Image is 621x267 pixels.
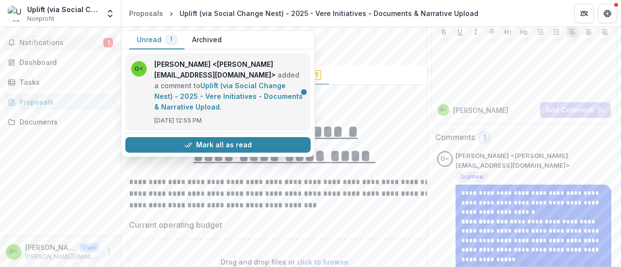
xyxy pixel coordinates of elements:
div: Uplift (via Social Change Nest) - 2025 - Vere Initiatives - Documents & Narrative Upload [180,8,478,18]
p: User [80,243,99,252]
button: Italicize [470,26,482,38]
nav: breadcrumb [125,6,482,20]
span: Notifications [19,39,103,47]
button: More [103,246,115,258]
p: added a comment to . [154,59,305,112]
button: Underline [454,26,466,38]
a: Proposals [125,6,167,20]
a: Dashboard [4,54,117,70]
div: Graham Banton <graham@upliftuk.org> [440,108,447,112]
div: Proposals [19,97,109,107]
button: Open entity switcher [103,4,117,23]
div: Tasks [19,77,109,87]
span: Nonprofit [27,15,54,23]
button: Heading 2 [518,26,530,38]
span: Grantee [460,173,483,180]
button: Align Center [583,26,594,38]
img: Uplift (via Social Change Nest) [8,6,23,21]
button: Align Right [599,26,610,38]
div: Dashboard [19,57,109,67]
button: Unread [129,31,184,49]
span: click to browse [297,258,348,266]
button: Archived [184,31,229,49]
button: Ordered List [551,26,562,38]
button: Mark all as read [125,137,310,153]
a: Proposals [4,94,117,110]
a: Tasks [4,74,117,90]
span: 1 [103,38,113,47]
button: Get Help [598,4,617,23]
p: [PERSON_NAME][EMAIL_ADDRESS][DOMAIN_NAME] [25,252,99,261]
button: Align Left [567,26,578,38]
button: Notifications1 [4,35,117,50]
div: Graham Banton <graham@upliftuk.org> [9,249,18,255]
p: [PERSON_NAME] [453,105,508,115]
button: Heading 1 [502,26,514,38]
div: Documents [19,117,109,127]
p: Drag and drop files or [221,257,348,267]
a: Documents [4,114,117,130]
span: 1 [170,36,172,43]
button: Add Comment [540,102,611,118]
div: Graham Banton <graham@upliftuk.org> [441,156,449,162]
button: Strike [486,26,498,38]
p: [PERSON_NAME] <[PERSON_NAME][EMAIL_ADDRESS][DOMAIN_NAME]> [25,242,76,252]
div: Uplift (via Social Change Nest) [27,4,99,15]
button: Bold [438,26,450,38]
div: Proposals [129,8,163,18]
a: Uplift (via Social Change Nest) - 2025 - Vere Initiatives - Documents & Narrative Upload [154,81,303,111]
span: 1 [483,134,486,142]
p: Current operating budget [129,219,222,231]
button: Bullet List [535,26,546,38]
p: [PERSON_NAME] <[PERSON_NAME][EMAIL_ADDRESS][DOMAIN_NAME]> [456,151,611,170]
h2: Comments [435,133,475,142]
button: Partners [574,4,594,23]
